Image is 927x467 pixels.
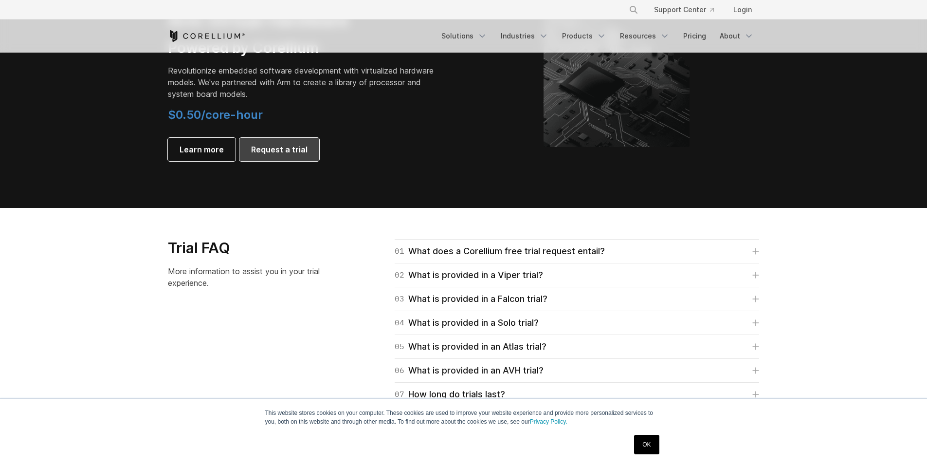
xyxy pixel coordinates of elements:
[714,27,760,45] a: About
[395,364,404,377] span: 06
[395,388,505,401] div: How long do trials last?
[395,292,404,306] span: 03
[395,268,404,282] span: 02
[168,138,236,161] a: Learn more
[395,316,539,330] div: What is provided in a Solo trial?
[395,292,759,306] a: 03What is provided in a Falcon trial?
[395,316,404,330] span: 04
[395,316,759,330] a: 04What is provided in a Solo trial?
[395,364,544,377] div: What is provided in an AVH trial?
[395,244,759,258] a: 01What does a Corellium free trial request entail?
[395,268,759,282] a: 02What is provided in a Viper trial?
[395,340,759,354] a: 05What is provided in an Atlas trial?
[617,1,760,19] div: Navigation Menu
[634,435,659,454] a: OK
[436,27,493,45] a: Solutions
[395,268,543,282] div: What is provided in a Viper trial?
[180,144,224,155] span: Learn more
[395,244,605,258] div: What does a Corellium free trial request entail?
[556,27,612,45] a: Products
[614,27,675,45] a: Resources
[251,144,308,155] span: Request a trial
[544,1,690,147] img: Corellium's ARM Virtual Hardware Platform
[395,340,546,354] div: What is provided in an Atlas trial?
[168,239,339,258] h3: Trial FAQ
[395,388,759,401] a: 07How long do trials last?
[726,1,760,19] a: Login
[530,418,567,425] a: Privacy Policy.
[168,65,440,100] p: Revolutionize embedded software development with virtualized hardware models. We've partnered wit...
[168,108,263,122] span: $0.50/core-hour
[395,364,759,377] a: 06What is provided in an AVH trial?
[677,27,712,45] a: Pricing
[168,30,245,42] a: Corellium Home
[646,1,722,19] a: Support Center
[395,388,404,401] span: 07
[495,27,554,45] a: Industries
[436,27,760,45] div: Navigation Menu
[239,138,319,161] a: Request a trial
[168,265,339,289] p: More information to assist you in your trial experience.
[395,340,404,354] span: 05
[265,409,662,426] p: This website stores cookies on your computer. These cookies are used to improve your website expe...
[395,292,547,306] div: What is provided in a Falcon trial?
[625,1,642,19] button: Search
[395,244,404,258] span: 01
